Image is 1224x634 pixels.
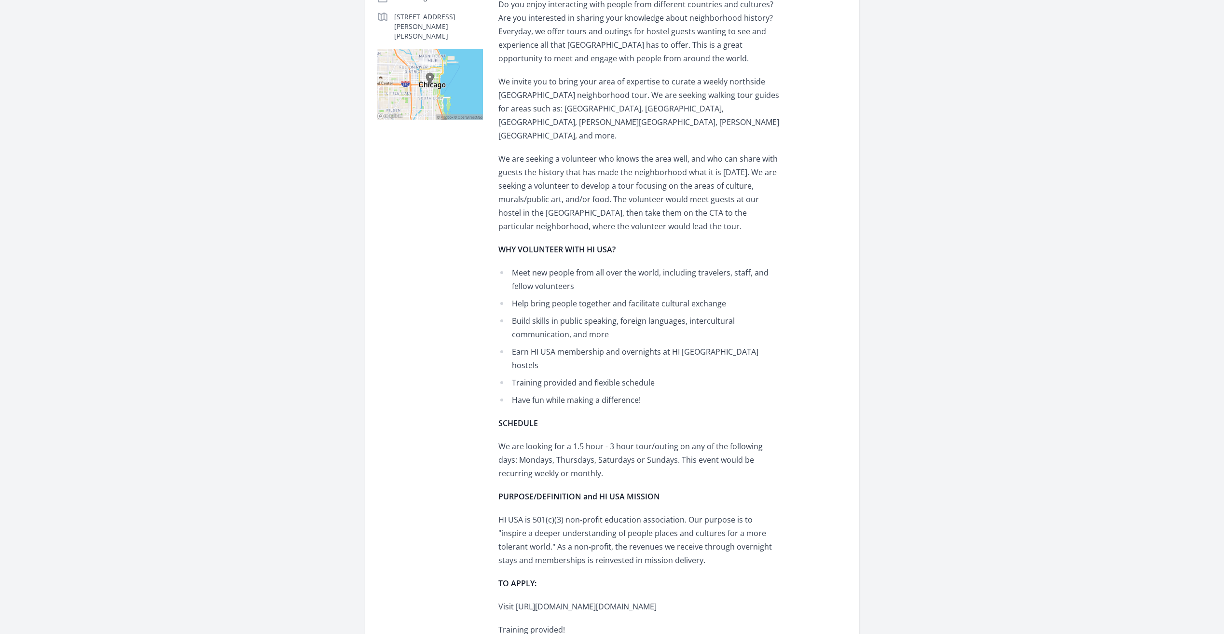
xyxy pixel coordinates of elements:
[394,12,483,41] p: [STREET_ADDRESS][PERSON_NAME][PERSON_NAME]
[498,578,536,589] strong: TO APPLY:
[498,513,781,567] p: HI USA is 501(c)(3) non-profit education association. Our purpose is to "inspire a deeper underst...
[498,600,781,613] p: Visit [URL][DOMAIN_NAME][DOMAIN_NAME]
[377,49,483,120] img: Map
[498,393,781,407] li: Have fun while making a difference!
[498,345,781,372] li: Earn HI USA membership and overnights at HI [GEOGRAPHIC_DATA] hostels
[498,418,538,428] strong: SCHEDULE
[498,75,781,142] p: We invite you to bring your area of expertise to curate a weekly northside [GEOGRAPHIC_DATA] neig...
[498,152,781,233] p: We are seeking a volunteer who knows the area well, and who can share with guests the history tha...
[498,297,781,310] li: Help bring people together and facilitate cultural exchange
[498,266,781,293] li: Meet new people from all over the world, including travelers, staff, and fellow volunteers
[498,440,781,480] p: We are looking for a 1.5 hour - 3 hour tour/outing on any of the following days: Mondays, Thursda...
[498,491,660,502] strong: PURPOSE/DEFINITION and HI USA MISSION
[498,244,616,255] strong: WHY VOLUNTEER WITH HI USA?
[498,314,781,341] li: Build skills in public speaking, foreign languages, intercultural communication, and more
[498,376,781,389] li: Training provided and flexible schedule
